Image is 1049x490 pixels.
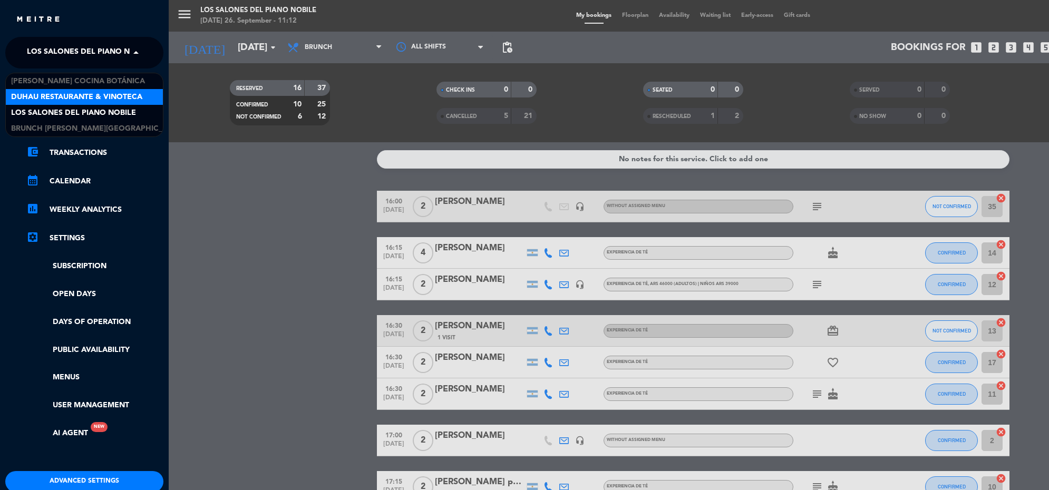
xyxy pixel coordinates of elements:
a: calendar_monthCalendar [26,175,163,188]
a: Days of operation [26,316,163,328]
span: [PERSON_NAME] Cocina Botánica [11,75,145,87]
a: assessmentWeekly Analytics [26,203,163,216]
a: Menus [26,371,163,384]
span: Los Salones del Piano Nobile [27,42,152,64]
a: User Management [26,399,163,411]
span: Duhau Restaurante & Vinoteca [11,91,142,103]
i: settings_applications [26,231,39,243]
div: New [91,422,108,432]
a: Public availability [26,344,163,356]
a: account_balance_walletTransactions [26,146,163,159]
a: AI AgentNew [26,427,88,439]
i: calendar_month [26,174,39,187]
a: Subscription [26,260,163,272]
img: MEITRE [16,16,61,24]
span: Los Salones del Piano Nobile [11,107,136,119]
span: Brunch [PERSON_NAME][GEOGRAPHIC_DATA][PERSON_NAME] [11,123,245,135]
a: Open Days [26,288,163,300]
i: assessment [26,202,39,215]
a: Settings [26,232,163,244]
i: account_balance_wallet [26,145,39,158]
